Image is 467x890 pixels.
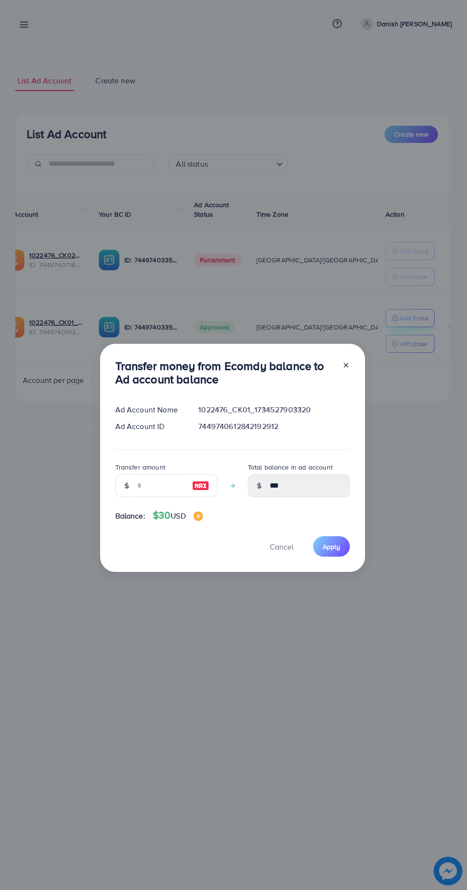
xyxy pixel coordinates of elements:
[258,536,305,557] button: Cancel
[115,359,335,387] h3: Transfer money from Ecomdy balance to Ad account balance
[171,510,185,521] span: USD
[270,541,294,552] span: Cancel
[248,462,333,472] label: Total balance in ad account
[323,542,340,551] span: Apply
[108,421,191,432] div: Ad Account ID
[115,462,165,472] label: Transfer amount
[193,511,203,521] img: image
[191,421,357,432] div: 7449740612842192912
[108,404,191,415] div: Ad Account Name
[153,510,203,521] h4: $30
[115,510,145,521] span: Balance:
[192,480,209,491] img: image
[191,404,357,415] div: 1022476_CK01_1734527903320
[313,536,350,557] button: Apply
